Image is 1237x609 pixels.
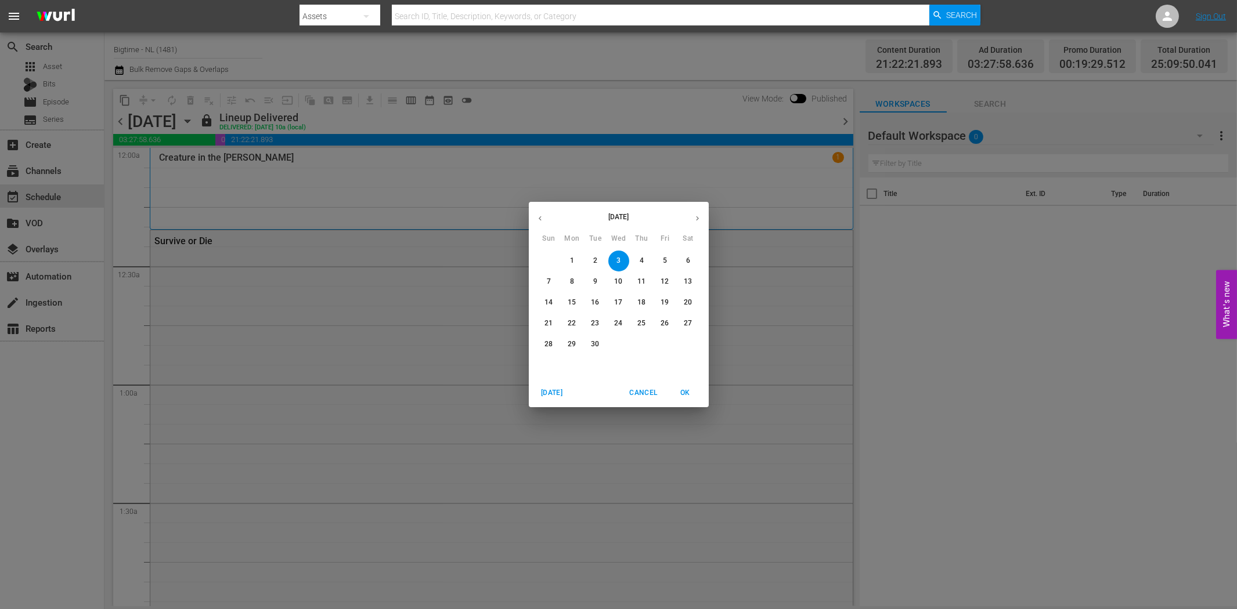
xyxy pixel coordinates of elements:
p: 28 [544,339,553,349]
p: 11 [637,277,645,287]
button: 28 [539,334,560,355]
button: 29 [562,334,583,355]
button: 27 [678,313,699,334]
button: 17 [608,292,629,313]
p: 19 [661,298,669,307]
button: Open Feedback Widget [1216,270,1237,339]
button: 19 [655,292,676,313]
p: 27 [684,318,692,328]
p: 20 [684,298,692,307]
img: ans4CAIJ8jUAAAAAAAAAAAAAAAAAAAAAAAAgQb4GAAAAAAAAAAAAAAAAAAAAAAAAJMjXAAAAAAAAAAAAAAAAAAAAAAAAgAT5G... [28,3,84,30]
p: 2 [593,256,597,266]
button: 18 [632,292,652,313]
button: 12 [655,271,676,292]
p: 26 [661,318,669,328]
span: Sun [539,233,560,245]
p: 3 [616,256,621,266]
button: 22 [562,313,583,334]
span: Wed [608,233,629,245]
p: 12 [661,277,669,287]
button: 23 [585,313,606,334]
p: 13 [684,277,692,287]
p: 18 [637,298,645,307]
button: 9 [585,271,606,292]
span: Tue [585,233,606,245]
p: 22 [568,318,576,328]
span: Thu [632,233,652,245]
p: 30 [591,339,599,349]
button: 25 [632,313,652,334]
p: 15 [568,298,576,307]
p: 1 [570,256,574,266]
span: OK [672,387,699,399]
p: 21 [544,318,553,328]
button: 6 [678,251,699,271]
p: 25 [637,318,645,328]
button: 7 [539,271,560,292]
span: Sat [678,233,699,245]
span: menu [7,9,21,23]
button: [DATE] [533,383,571,403]
p: 10 [614,277,622,287]
button: Cancel [625,383,662,403]
button: 8 [562,271,583,292]
button: 20 [678,292,699,313]
span: [DATE] [538,387,566,399]
button: 2 [585,251,606,271]
button: 3 [608,251,629,271]
span: Mon [562,233,583,245]
button: 13 [678,271,699,292]
p: 4 [640,256,644,266]
p: 17 [614,298,622,307]
button: 15 [562,292,583,313]
span: Search [946,5,977,26]
p: 7 [547,277,551,287]
button: 26 [655,313,676,334]
p: 23 [591,318,599,328]
span: Fri [655,233,676,245]
span: Cancel [629,387,657,399]
button: 4 [632,251,652,271]
p: 9 [593,277,597,287]
button: 10 [608,271,629,292]
button: 11 [632,271,652,292]
p: 24 [614,318,622,328]
p: 29 [568,339,576,349]
button: 30 [585,334,606,355]
button: 1 [562,251,583,271]
p: 16 [591,298,599,307]
button: 24 [608,313,629,334]
p: 8 [570,277,574,287]
p: 6 [686,256,690,266]
button: 16 [585,292,606,313]
p: 5 [663,256,667,266]
button: 14 [539,292,560,313]
button: 21 [539,313,560,334]
a: Sign Out [1196,12,1226,21]
p: 14 [544,298,553,307]
button: 5 [655,251,676,271]
button: OK [667,383,704,403]
p: [DATE] [551,212,686,222]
